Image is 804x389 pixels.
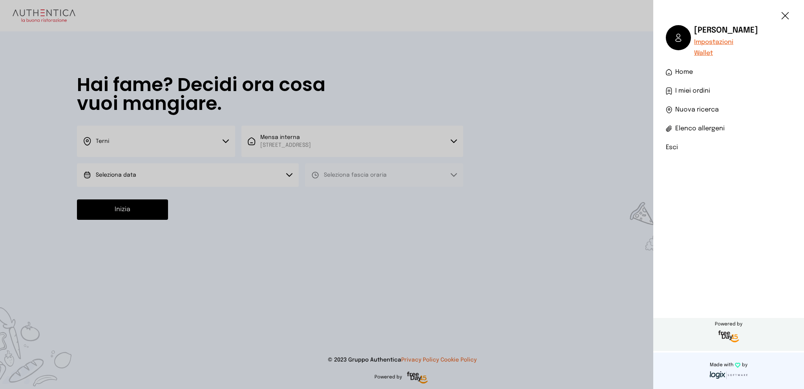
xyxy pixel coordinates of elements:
[675,124,725,133] span: Elenco allergeni
[666,86,791,96] a: I miei ordini
[675,86,710,96] span: I miei ordini
[675,68,693,77] span: Home
[716,329,741,345] img: logo-freeday.3e08031.png
[694,25,758,36] h6: [PERSON_NAME]
[675,105,719,115] span: Nuova ricerca
[666,105,791,115] a: Nuova ricerca
[694,38,758,47] a: Impostazioni
[653,321,804,327] span: Powered by
[666,68,791,77] a: Home
[666,124,791,133] a: Elenco allergeni
[694,49,713,58] button: Wallet
[666,143,791,152] li: Esci
[656,362,801,368] p: Made with by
